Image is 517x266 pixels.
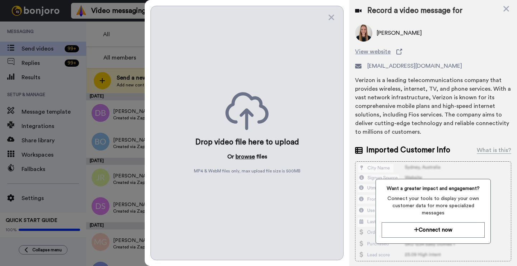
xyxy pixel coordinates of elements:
[236,152,255,161] button: browse
[194,168,301,174] span: MP4 & WebM files only, max upload file size is 500 MB
[367,62,462,70] span: [EMAIL_ADDRESS][DOMAIN_NAME]
[382,222,484,238] button: Connect now
[227,152,267,161] p: Or files
[195,137,299,147] div: Drop video file here to upload
[355,47,391,56] span: View website
[355,47,511,56] a: View website
[366,145,450,156] span: Imported Customer Info
[382,195,484,217] span: Connect your tools to display your own customer data for more specialized messages
[355,76,511,136] div: Verizon is a leading telecommunications company that provides wireless, internet, TV, and phone s...
[477,146,511,155] div: What is this?
[382,185,484,192] span: Want a greater impact and engagement?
